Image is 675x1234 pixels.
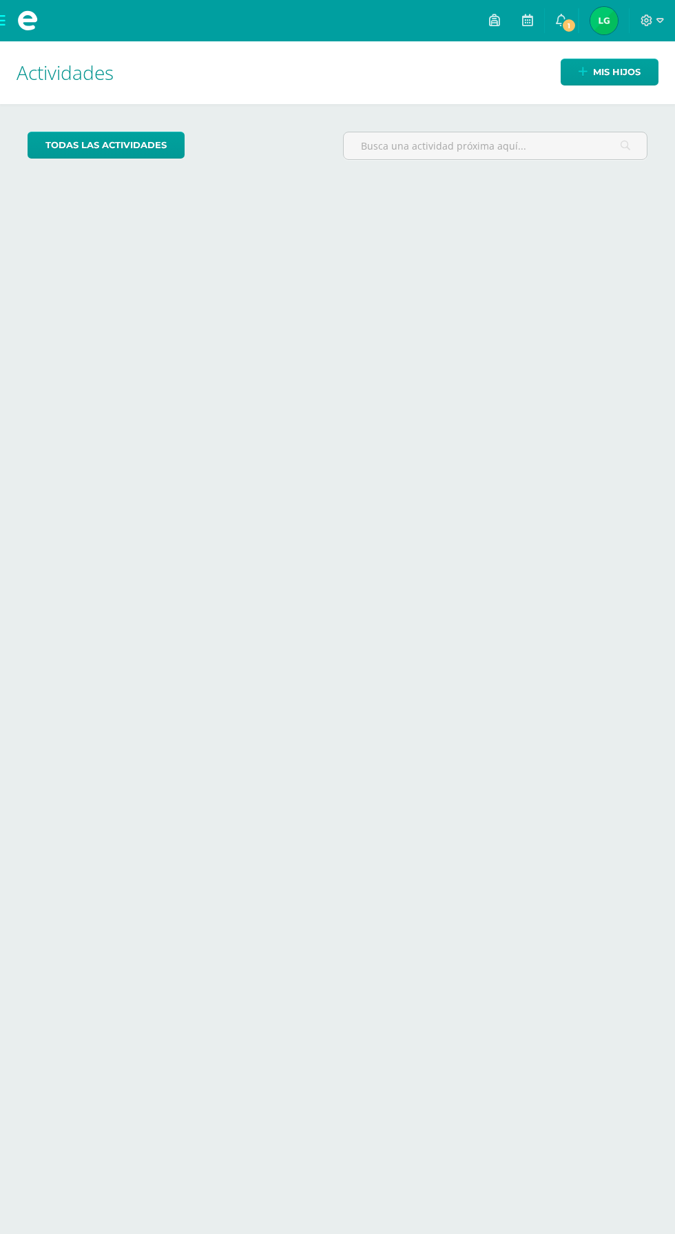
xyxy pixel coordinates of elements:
a: Mis hijos [561,59,658,85]
span: Mis hijos [593,59,641,85]
span: 1 [561,18,577,33]
input: Busca una actividad próxima aquí... [344,132,647,159]
h1: Actividades [17,41,658,104]
img: 30f3d87f9934a48f68ba91f034c32408.png [590,7,618,34]
a: todas las Actividades [28,132,185,159]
